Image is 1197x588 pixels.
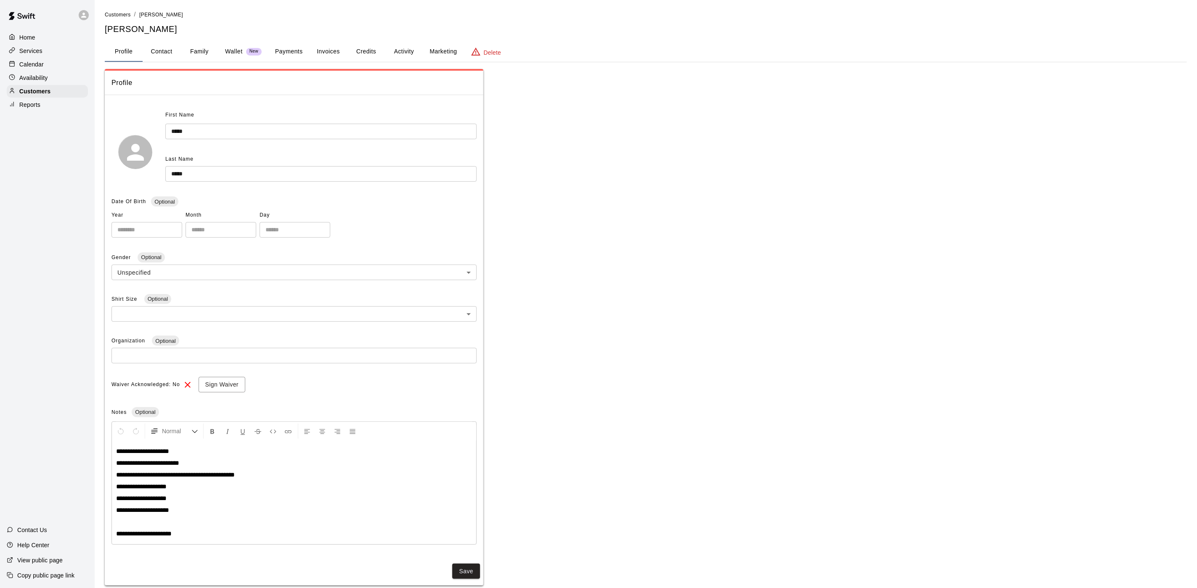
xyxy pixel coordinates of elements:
a: Calendar [7,58,88,71]
span: Organization [111,338,147,344]
button: Credits [347,42,385,62]
p: Services [19,47,42,55]
span: Optional [144,296,171,302]
p: Help Center [17,541,49,549]
button: Invoices [309,42,347,62]
span: Optional [132,409,159,415]
button: Format Italics [220,424,235,439]
p: View public page [17,556,63,564]
button: Family [180,42,218,62]
button: Undo [114,424,128,439]
span: Day [260,209,330,222]
p: Calendar [19,60,44,69]
div: Unspecified [111,265,477,280]
button: Format Strikethrough [251,424,265,439]
button: Format Bold [205,424,220,439]
p: Delete [484,48,501,57]
button: Insert Link [281,424,295,439]
span: [PERSON_NAME] [139,12,183,18]
button: Format Underline [236,424,250,439]
a: Customers [7,85,88,98]
h5: [PERSON_NAME] [105,24,1187,35]
span: Optional [151,199,178,205]
button: Center Align [315,424,329,439]
p: Home [19,33,35,42]
a: Home [7,31,88,44]
p: Copy public page link [17,571,74,580]
button: Contact [143,42,180,62]
button: Profile [105,42,143,62]
button: Redo [129,424,143,439]
span: Month [186,209,256,222]
button: Save [452,564,480,579]
button: Insert Code [266,424,280,439]
a: Services [7,45,88,57]
span: Date Of Birth [111,199,146,204]
button: Right Align [330,424,345,439]
button: Left Align [300,424,314,439]
button: Formatting Options [147,424,202,439]
span: Gender [111,254,133,260]
span: Optional [152,338,179,344]
span: Year [111,209,182,222]
li: / [134,10,136,19]
span: New [246,49,262,54]
button: Activity [385,42,423,62]
div: basic tabs example [105,42,1187,62]
p: Reports [19,101,40,109]
span: Notes [111,409,127,415]
p: Contact Us [17,526,47,534]
span: First Name [165,109,194,122]
span: Last Name [165,156,194,162]
a: Customers [105,11,131,18]
a: Reports [7,98,88,111]
a: Availability [7,72,88,84]
span: Shirt Size [111,296,139,302]
span: Optional [138,254,165,260]
span: Waiver Acknowledged: No [111,378,180,392]
button: Justify Align [345,424,360,439]
span: Normal [162,427,191,435]
p: Availability [19,74,48,82]
nav: breadcrumb [105,10,1187,19]
p: Customers [19,87,50,95]
button: Sign Waiver [199,377,245,392]
p: Wallet [225,47,243,56]
span: Customers [105,12,131,18]
button: Marketing [423,42,464,62]
span: Profile [111,77,477,88]
button: Payments [268,42,309,62]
